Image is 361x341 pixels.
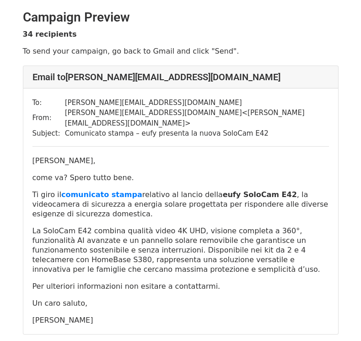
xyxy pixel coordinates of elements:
td: To: [32,98,65,108]
p: [PERSON_NAME], [32,156,329,165]
td: From: [32,108,65,128]
strong: eufy SoloCam E42 [223,190,297,199]
p: La SoloCam E42 combina qualità video 4K UHD, visione completa a 360°, funzionalità AI avanzate e ... [32,226,329,274]
td: [PERSON_NAME][EMAIL_ADDRESS][DOMAIN_NAME] < [PERSON_NAME][EMAIL_ADDRESS][DOMAIN_NAME] > [65,108,329,128]
td: [PERSON_NAME][EMAIL_ADDRESS][DOMAIN_NAME] [65,98,329,108]
p: Ti giro il relativo al lancio della , la videocamera di sicurezza a energia solare progettata per... [32,190,329,219]
td: Comunicato stampa – eufy presenta la nuova SoloCam E42 [65,128,329,139]
p: Per ulteriori informazioni non esitare a contattarmi. [32,281,329,291]
h2: Campaign Preview [23,10,339,25]
p: Un caro saluto, [32,298,329,308]
h4: Email to [PERSON_NAME][EMAIL_ADDRESS][DOMAIN_NAME] [32,71,329,82]
strong: 34 recipients [23,30,77,38]
p: [PERSON_NAME] [32,315,329,325]
p: come va? Spero tutto bene. [32,173,329,182]
a: comunicato stampa [61,190,142,199]
p: To send your campaign, go back to Gmail and click "Send". [23,46,339,56]
td: Subject: [32,128,65,139]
